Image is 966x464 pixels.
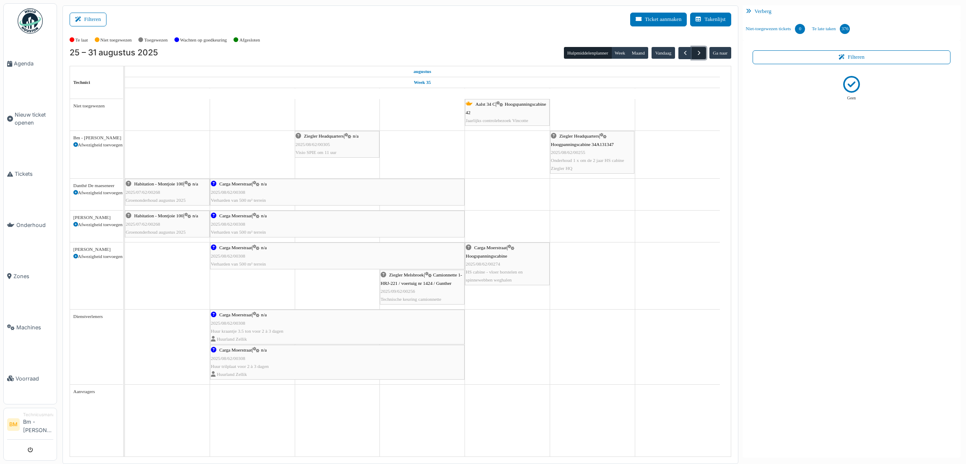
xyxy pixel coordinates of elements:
span: Carga Moerstraat [219,213,252,218]
button: Hulpmiddelenplanner [564,47,612,59]
span: 2025/07/62/00268 [126,222,160,227]
span: 2025/09/62/00256 [381,289,415,294]
span: Nieuw ticket openen [15,111,53,127]
span: Ziegler Headquarters [559,133,599,138]
button: Ga naar [709,47,731,59]
span: Huurland Zellik [217,336,247,341]
span: n/a [192,213,198,218]
span: n/a [353,133,359,138]
span: Habitation - Montjoie 100 [134,181,183,186]
span: Ziegler Headquarters [304,133,344,138]
div: | [126,212,209,236]
h2: 25 – 31 augustus 2025 [70,48,158,58]
span: Aalst 34 C [475,102,496,107]
span: 2025/08/62/00308 [211,321,245,326]
a: Week 35 [412,77,433,88]
button: Filteren [753,50,951,64]
span: Hoogspanningscabine 42 [466,102,546,115]
li: Bm - [PERSON_NAME] [23,412,53,438]
label: Afgesloten [239,36,260,44]
span: Carga Moerstraat [474,245,507,250]
a: 26 augustus 2025 [245,88,259,99]
a: Te late taken [808,18,853,40]
div: Afwezigheid toevoegen [73,253,119,260]
button: Maand [628,47,648,59]
button: Vandaag [652,47,675,59]
span: Carga Moerstraat [219,181,252,186]
span: 2025/08/62/00308 [211,222,245,227]
span: n/a [261,245,267,250]
button: Week [611,47,629,59]
span: 2025/08/62/00305 [296,142,330,147]
a: 25 augustus 2025 [159,88,175,99]
span: Carga Moerstraat [219,347,252,352]
span: Huur trilplaat voor 2 à 3 dagen [211,364,269,369]
div: | [211,311,464,343]
label: Te laat [75,36,88,44]
div: Technicusmanager [23,412,53,418]
a: 31 augustus 2025 [670,88,685,99]
div: | [211,244,464,268]
button: Vorige [678,47,692,59]
span: Machines [16,323,53,331]
div: [PERSON_NAME] [73,214,119,221]
span: 2025/07/62/00268 [126,190,160,195]
span: Huurland Zellik [217,372,247,377]
a: BM TechnicusmanagerBm - [PERSON_NAME] [7,412,53,440]
span: Ziegler Melsbroek [389,272,424,277]
div: | [126,180,209,204]
a: 25 augustus 2025 [411,66,433,77]
div: | [211,346,464,378]
button: Volgende [692,47,706,59]
a: Machines [4,302,57,353]
a: 30 augustus 2025 [585,88,600,99]
div: 0 [795,24,805,34]
span: 2025/08/62/00308 [211,253,245,258]
a: 29 augustus 2025 [500,88,514,99]
span: 2025/08/62/00308 [211,356,245,361]
div: Aanvragers [73,388,119,395]
div: | [551,132,634,172]
span: Verharden van 500 m² terrein [211,229,266,235]
div: Afwezigheid toevoegen [73,189,119,196]
span: HS cabine - vloer borstelen en spinnewebben weghalen [466,269,523,282]
span: Jaarlijks controlebezoek Vincotte [466,118,528,123]
a: 28 augustus 2025 [415,88,430,99]
a: Voorraad [4,353,57,404]
div: Danthé De maeseneer [73,182,119,189]
span: Voorraad [16,375,53,383]
span: Camionnette 1-HRJ-221 / voertuig nr 1424 / Gunther [381,272,462,285]
span: Zones [13,272,53,280]
label: Niet toegewezen [100,36,132,44]
a: Agenda [4,38,57,89]
a: Tickets [4,149,57,200]
li: BM [7,418,20,431]
span: Onderhoud [16,221,53,229]
div: Verberg [743,5,961,18]
button: Ticket aanmaken [630,13,687,26]
span: Groenonderhoud augustus 2025 [126,198,186,203]
span: 2025/08/62/00274 [466,261,500,266]
span: Verharden van 500 m² terrein [211,261,266,266]
span: Carga Moerstraat [219,245,252,250]
img: Badge_color-CXgf-gQk.svg [18,8,43,34]
span: n/a [261,312,267,317]
span: Hoogspanningscabine [466,253,507,258]
div: Dienstverleners [73,313,119,320]
span: Onderhoud 1 x om de 2 jaar HS cabine Ziegler HQ [551,158,624,171]
a: Zones [4,251,57,302]
span: Technici [73,80,90,85]
div: [PERSON_NAME] [73,246,119,253]
div: | [466,100,549,125]
span: 2025/08/62/00255 [551,150,585,155]
button: Takenlijst [690,13,731,26]
span: Technische keuring camionnette [381,297,441,302]
span: n/a [261,347,267,352]
div: | [381,271,464,303]
a: 27 augustus 2025 [330,88,345,99]
a: Onderhoud [4,200,57,251]
span: n/a [261,181,267,186]
a: Niet-toegewezen tickets [743,18,809,40]
div: | [211,212,464,236]
span: Tickets [15,170,53,178]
